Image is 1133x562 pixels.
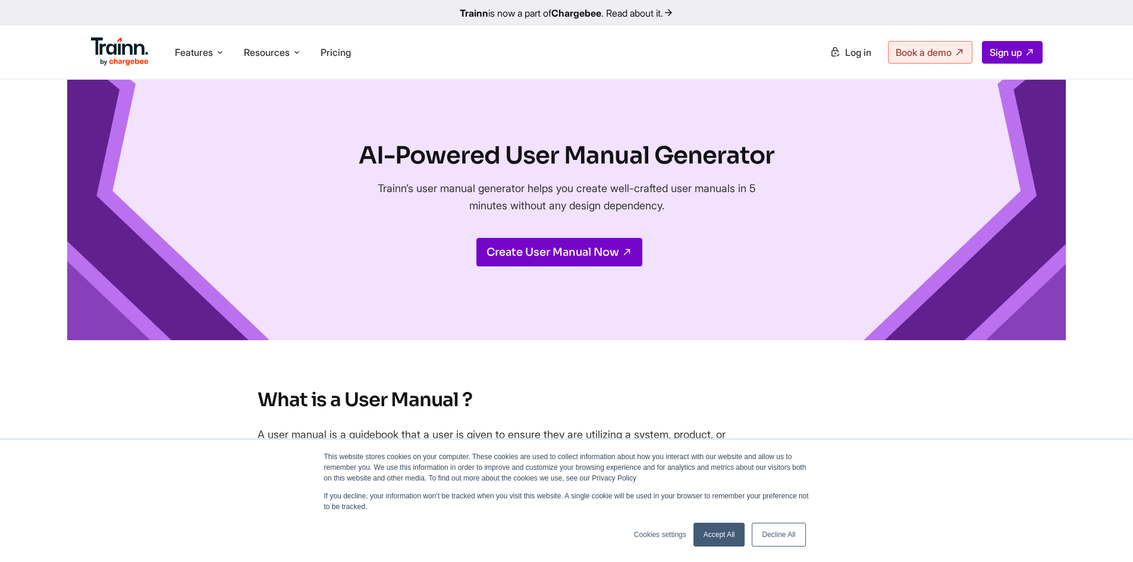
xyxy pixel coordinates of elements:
[258,388,876,413] h2: What is a User Manual ?
[990,46,1022,58] span: Sign up
[823,42,878,63] a: Log in
[244,46,290,59] span: Resources
[752,523,805,547] a: Decline All
[258,427,757,487] p: A user manual is a guidebook that a user is given to ensure they are utilizing a system, product,...
[368,180,766,214] p: Trainn’s user manual generator helps you create well-crafted user manuals in 5 minutes without an...
[896,46,952,58] span: Book a demo
[91,37,149,66] img: Trainn Logo
[476,238,642,266] a: Create User Manual Now
[982,41,1043,64] a: Sign up
[634,529,686,540] a: Cookies settings
[321,46,351,58] a: Pricing
[324,491,809,512] p: If you decline, your information won’t be tracked when you visit this website. A single cookie wi...
[551,7,601,19] b: Chargebee
[460,7,488,19] b: Trainn
[175,46,213,59] span: Features
[845,46,871,58] span: Log in
[324,451,809,483] p: This website stores cookies on your computer. These cookies are used to collect information about...
[359,139,774,172] h1: AI-Powered User Manual Generator
[693,523,745,547] a: Accept All
[888,41,972,64] a: Book a demo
